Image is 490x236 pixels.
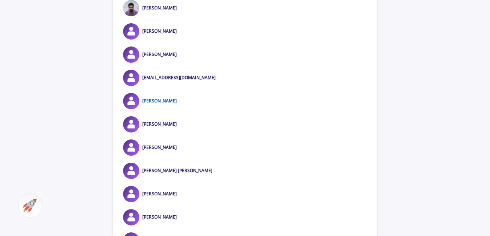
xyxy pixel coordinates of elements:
[123,186,139,202] img: hanie molaieavatar
[123,70,139,86] img: Missk.m878@gmail.comavatar
[142,28,177,34] a: [PERSON_NAME]
[142,144,177,150] a: [PERSON_NAME]
[142,167,212,174] a: [PERSON_NAME] [PERSON_NAME]
[142,98,177,104] a: [PERSON_NAME]
[142,121,177,127] a: [PERSON_NAME]
[123,163,139,179] img: Seyedeh Marziyeh Momeniavatar
[23,199,37,213] img: ac-market
[123,46,139,63] img: Fateme Heydariavatar
[123,116,139,133] img: Saeed khademianavatar
[123,93,139,109] img: mahsa vazirzadehavatar
[123,209,139,225] img: Ala Karamkeshavatar
[142,191,177,197] a: [PERSON_NAME]
[142,51,177,57] a: [PERSON_NAME]
[123,139,139,156] img: hossein rahmanifardavatar
[123,23,139,40] img: Mohammad Kazem Bagheriavatar
[142,74,216,81] a: [EMAIL_ADDRESS][DOMAIN_NAME]
[142,214,177,220] a: [PERSON_NAME]
[142,5,177,11] a: [PERSON_NAME]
